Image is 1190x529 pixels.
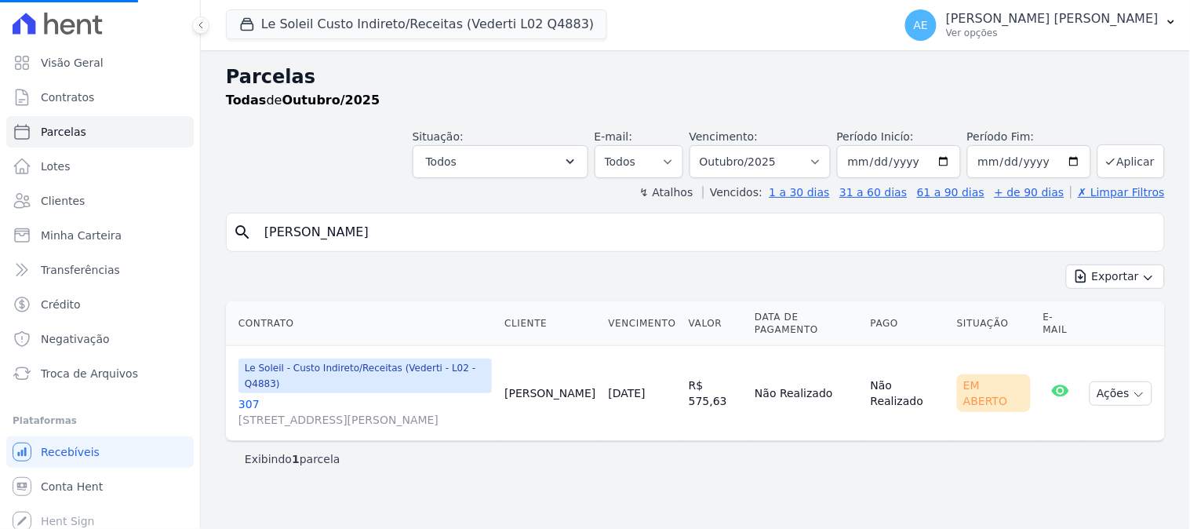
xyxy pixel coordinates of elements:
[1037,301,1084,346] th: E-mail
[893,3,1190,47] button: AE [PERSON_NAME] [PERSON_NAME] Ver opções
[1066,264,1165,289] button: Exportar
[748,346,864,441] td: Não Realizado
[1090,381,1152,406] button: Ações
[238,396,492,428] a: 307[STREET_ADDRESS][PERSON_NAME]
[682,301,748,346] th: Valor
[6,323,194,355] a: Negativação
[946,27,1159,39] p: Ver opções
[238,412,492,428] span: [STREET_ADDRESS][PERSON_NAME]
[41,89,94,105] span: Contratos
[413,130,464,143] label: Situação:
[41,262,120,278] span: Transferências
[226,91,380,110] p: de
[682,346,748,441] td: R$ 575,63
[995,186,1064,199] a: + de 90 dias
[41,444,100,460] span: Recebíveis
[41,193,85,209] span: Clientes
[41,366,138,381] span: Troca de Arquivos
[639,186,693,199] label: ↯ Atalhos
[914,20,928,31] span: AE
[41,479,103,494] span: Conta Hent
[226,93,267,108] strong: Todas
[498,301,602,346] th: Cliente
[6,436,194,468] a: Recebíveis
[864,301,951,346] th: Pago
[864,346,951,441] td: Não Realizado
[233,223,252,242] i: search
[951,301,1037,346] th: Situação
[41,297,81,312] span: Crédito
[6,151,194,182] a: Lotes
[6,185,194,217] a: Clientes
[595,130,633,143] label: E-mail:
[6,358,194,389] a: Troca de Arquivos
[6,47,194,78] a: Visão Geral
[1097,144,1165,178] button: Aplicar
[292,453,300,465] b: 1
[6,289,194,320] a: Crédito
[41,55,104,71] span: Visão Geral
[226,63,1165,91] h2: Parcelas
[748,301,864,346] th: Data de Pagamento
[602,301,682,346] th: Vencimento
[946,11,1159,27] p: [PERSON_NAME] [PERSON_NAME]
[413,145,588,178] button: Todos
[41,159,71,174] span: Lotes
[226,9,607,39] button: Le Soleil Custo Indireto/Receitas (Vederti L02 Q4883)
[6,82,194,113] a: Contratos
[282,93,380,108] strong: Outubro/2025
[238,359,492,393] span: Le Soleil - Custo Indireto/Receitas (Vederti - L02 - Q4883)
[6,220,194,251] a: Minha Carteira
[917,186,984,199] a: 61 a 90 dias
[255,217,1158,248] input: Buscar por nome do lote ou do cliente
[245,451,340,467] p: Exibindo parcela
[226,301,498,346] th: Contrato
[1071,186,1165,199] a: ✗ Limpar Filtros
[690,130,758,143] label: Vencimento:
[703,186,762,199] label: Vencidos:
[41,228,122,243] span: Minha Carteira
[41,124,86,140] span: Parcelas
[839,186,907,199] a: 31 a 60 dias
[426,152,457,171] span: Todos
[609,387,646,399] a: [DATE]
[6,471,194,502] a: Conta Hent
[770,186,830,199] a: 1 a 30 dias
[967,129,1091,145] label: Período Fim:
[957,374,1031,412] div: Em Aberto
[41,331,110,347] span: Negativação
[13,411,187,430] div: Plataformas
[6,116,194,148] a: Parcelas
[498,346,602,441] td: [PERSON_NAME]
[837,130,914,143] label: Período Inicío:
[6,254,194,286] a: Transferências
